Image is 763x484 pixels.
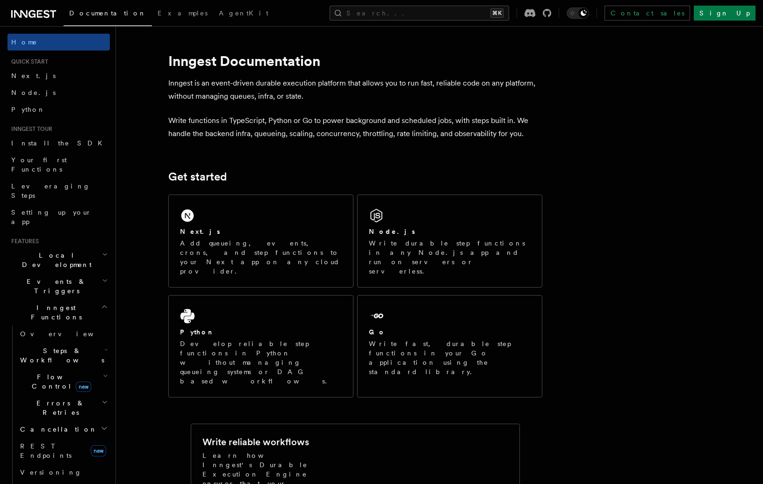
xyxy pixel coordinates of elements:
button: Errors & Retries [16,395,110,421]
span: new [76,382,91,392]
p: Write durable step functions in any Node.js app and run on servers or serverless. [369,238,531,276]
p: Add queueing, events, crons, and step functions to your Next app on any cloud provider. [180,238,342,276]
a: Get started [168,170,227,183]
span: Overview [20,330,116,338]
span: Versioning [20,469,82,476]
a: Overview [16,325,110,342]
kbd: ⌘K [490,8,504,18]
a: Next.js [7,67,110,84]
p: Write fast, durable step functions in your Go application using the standard library. [369,339,531,376]
h1: Inngest Documentation [168,52,542,69]
p: Write functions in TypeScript, Python or Go to power background and scheduled jobs, with steps bu... [168,114,542,140]
span: Setting up your app [11,209,92,225]
span: Documentation [69,9,146,17]
a: Sign Up [694,6,756,21]
a: Node.jsWrite durable step functions in any Node.js app and run on servers or serverless. [357,195,542,288]
span: Local Development [7,251,102,269]
span: new [91,445,106,456]
span: Cancellation [16,425,97,434]
span: Install the SDK [11,139,108,147]
a: AgentKit [213,3,274,25]
a: Python [7,101,110,118]
h2: Node.js [369,227,415,236]
button: Cancellation [16,421,110,438]
button: Inngest Functions [7,299,110,325]
a: Next.jsAdd queueing, events, crons, and step functions to your Next app on any cloud provider. [168,195,353,288]
span: Quick start [7,58,48,65]
span: Inngest tour [7,125,52,133]
button: Flow Controlnew [16,368,110,395]
p: Inngest is an event-driven durable execution platform that allows you to run fast, reliable code ... [168,77,542,103]
span: Next.js [11,72,56,79]
span: Events & Triggers [7,277,102,296]
a: Setting up your app [7,204,110,230]
h2: Next.js [180,227,220,236]
a: Examples [152,3,213,25]
a: Documentation [64,3,152,26]
span: Leveraging Steps [11,182,90,199]
a: Install the SDK [7,135,110,152]
h2: Write reliable workflows [202,435,309,448]
h2: Python [180,327,215,337]
span: Your first Functions [11,156,67,173]
a: GoWrite fast, durable step functions in your Go application using the standard library. [357,295,542,397]
a: Home [7,34,110,51]
h2: Go [369,327,386,337]
span: Python [11,106,45,113]
button: Search...⌘K [330,6,509,21]
a: Contact sales [605,6,690,21]
span: AgentKit [219,9,268,17]
button: Local Development [7,247,110,273]
span: Steps & Workflows [16,346,104,365]
a: Node.js [7,84,110,101]
span: Errors & Retries [16,398,101,417]
a: PythonDevelop reliable step functions in Python without managing queueing systems or DAG based wo... [168,295,353,397]
p: Develop reliable step functions in Python without managing queueing systems or DAG based workflows. [180,339,342,386]
button: Toggle dark mode [567,7,589,19]
button: Steps & Workflows [16,342,110,368]
a: Your first Functions [7,152,110,178]
a: REST Endpointsnew [16,438,110,464]
span: Home [11,37,37,47]
span: Examples [158,9,208,17]
span: REST Endpoints [20,442,72,459]
button: Events & Triggers [7,273,110,299]
span: Flow Control [16,372,103,391]
span: Features [7,238,39,245]
a: Leveraging Steps [7,178,110,204]
a: Versioning [16,464,110,481]
span: Node.js [11,89,56,96]
span: Inngest Functions [7,303,101,322]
